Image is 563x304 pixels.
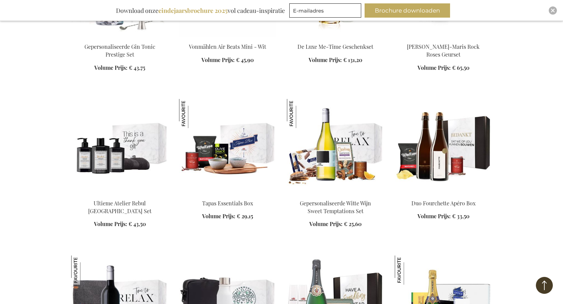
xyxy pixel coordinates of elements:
span: € 43,75 [129,64,145,71]
a: Duo Fourchette Apéro Box [411,200,475,207]
img: Duo Fourchette Apéro Box [395,99,492,194]
a: De Luxe Me-Time Geschenkset [297,43,373,50]
a: Volume Prijs: € 33,50 [418,212,469,220]
form: marketing offers and promotions [289,3,363,20]
span: € 45,90 [236,56,254,63]
a: Ultieme Atelier Rebul [GEOGRAPHIC_DATA] Set [88,200,152,215]
a: Volume Prijs: € 43,50 [94,220,146,228]
img: Personalised white wine [287,99,384,194]
a: Gepersonaliseerde Witte Wijn Sweet Temptations Set [300,200,371,215]
button: Brochure downloaden [365,3,450,18]
span: € 65,50 [452,64,469,71]
a: Volume Prijs: € 43,75 [94,64,145,72]
a: Marie-Stella-Maris Rock Roses Fragrance Set [395,35,492,41]
img: Pommery Office Party Box [395,256,424,285]
a: Volume Prijs: € 65,50 [418,64,469,72]
a: Volume Prijs: € 45,90 [201,56,254,64]
input: E-mailadres [289,3,361,18]
a: Tapas Essentials Box Tapas Essentials Box [179,191,276,198]
span: Volume Prijs: [309,56,342,63]
div: Close [549,6,557,15]
a: Volume Prijs: € 29,15 [202,212,253,220]
a: Vonmahlen Air Beats Mini [179,35,276,41]
span: Volume Prijs: [418,212,451,220]
span: € 33,50 [452,212,469,220]
img: Tapas Essentials Box [179,99,208,128]
a: Volume Prijs: € 131,20 [309,56,362,64]
span: Volume Prijs: [202,212,235,220]
span: Volume Prijs: [418,64,451,71]
b: eindejaarsbrochure 2025 [158,6,228,15]
img: Tapas Essentials Box [179,99,276,194]
div: Download onze vol cadeau-inspiratie [113,3,288,18]
img: Gepersonaliseerde Witte Wijn Sweet Temptations Set [287,99,316,128]
img: Close [551,8,555,13]
a: [PERSON_NAME]-Maris Rock Roses Geurset [407,43,480,58]
span: Volume Prijs: [94,220,127,227]
img: Cosy Evening Gift Set - Rode Wijn [71,256,100,285]
span: € 29,15 [237,212,253,220]
a: The Luxury Me-Time Gift Set [287,35,384,41]
a: Gepersonaliseerde Gin Tonic Prestige Set [84,43,155,58]
a: Duo Fourchette Apéro Box [395,191,492,198]
span: € 131,20 [343,56,362,63]
span: Volume Prijs: [201,56,235,63]
a: Tapas Essentials Box [202,200,253,207]
a: Ultieme Atelier Rebul Istanbul Set [71,191,168,198]
span: Volume Prijs: [94,64,128,71]
img: Ultieme Atelier Rebul Istanbul Set [71,99,168,194]
a: Personalised Gin Tonic Prestige Set [71,35,168,41]
span: € 43,50 [129,220,146,227]
a: Volume Prijs: € 25,60 [309,220,362,228]
a: Vonmählen Air Beats Mini - Wit [189,43,266,50]
a: Personalised white wine Gepersonaliseerde Witte Wijn Sweet Temptations Set [287,191,384,198]
span: Volume Prijs: [309,220,343,227]
span: € 25,60 [344,220,362,227]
